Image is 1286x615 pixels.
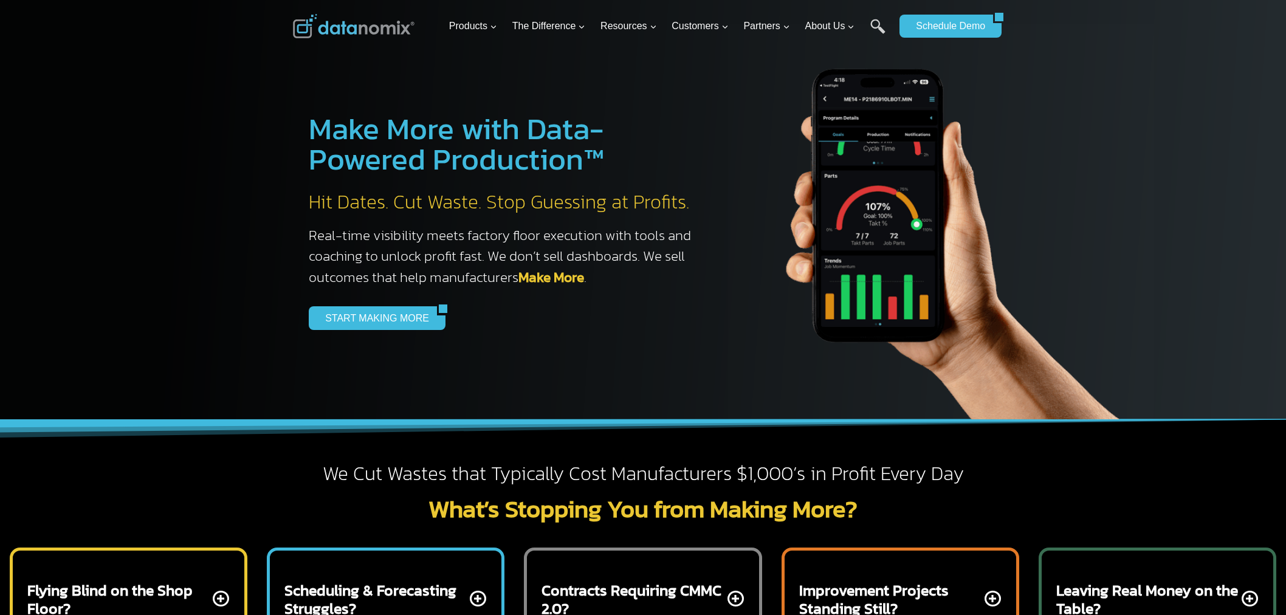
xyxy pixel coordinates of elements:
a: Search [870,19,885,46]
a: START MAKING MORE [309,306,437,329]
img: The Datanoix Mobile App available on Android and iOS Devices [728,24,1154,419]
span: The Difference [512,18,586,34]
h3: Real-time visibility meets factory floor execution with tools and coaching to unlock profit fast.... [309,225,704,288]
img: Datanomix [293,14,414,38]
h2: We Cut Wastes that Typically Cost Manufacturers $1,000’s in Profit Every Day [293,461,993,487]
h2: What’s Stopping You from Making More? [293,496,993,521]
nav: Primary Navigation [444,7,894,46]
span: Products [449,18,497,34]
a: Make More [518,267,584,287]
a: Schedule Demo [899,15,993,38]
span: Partners [743,18,789,34]
span: Customers [672,18,728,34]
span: About Us [805,18,855,34]
h2: Hit Dates. Cut Waste. Stop Guessing at Profits. [309,190,704,215]
span: Resources [600,18,656,34]
h1: Make More with Data-Powered Production™ [309,114,704,174]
